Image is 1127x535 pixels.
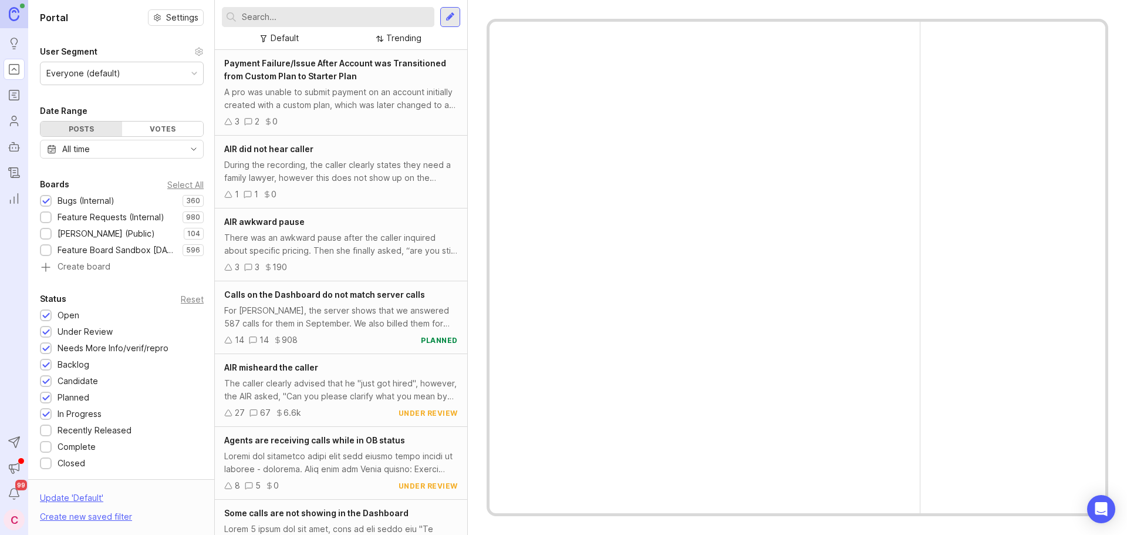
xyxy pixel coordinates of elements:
img: Canny Home [9,7,19,21]
div: All time [62,143,90,156]
div: 8 [235,479,240,492]
div: under review [399,408,458,418]
div: Everyone (default) [46,67,120,80]
div: 6.6k [284,406,301,419]
div: planned [421,335,458,345]
p: 360 [186,196,200,206]
div: Default [271,32,299,45]
span: 99 [15,480,27,490]
div: Update ' Default ' [40,492,103,510]
a: Reporting [4,188,25,209]
div: 3 [235,261,239,274]
button: Send to Autopilot [4,432,25,453]
button: Announcements [4,457,25,479]
div: 190 [272,261,287,274]
a: Payment Failure/Issue After Account was Transitioned from Custom Plan to Starter PlanA pro was un... [215,50,467,136]
span: Payment Failure/Issue After Account was Transitioned from Custom Plan to Starter Plan [224,58,446,81]
div: Closed [58,457,85,470]
div: Open [58,309,79,322]
a: Create board [40,263,204,273]
div: 3 [235,115,239,128]
div: Posts [41,122,122,136]
a: Autopilot [4,136,25,157]
span: AIR awkward pause [224,217,305,227]
div: There was an awkward pause after the caller inquired about specific pricing. Then she finally ask... [224,231,458,257]
div: Trending [386,32,421,45]
div: Needs More Info/verif/repro [58,342,168,355]
a: AIR misheard the callerThe caller clearly advised that he "just got hired", however, the AIR aske... [215,354,467,427]
div: Select All [167,181,204,188]
div: In Progress [58,408,102,420]
div: 0 [272,115,278,128]
span: Agents are receiving calls while in OB status [224,435,405,445]
button: C [4,509,25,530]
div: Votes [122,122,204,136]
a: Calls on the Dashboard do not match server callsFor [PERSON_NAME], the server shows that we answe... [215,281,467,354]
span: Some calls are not showing in the Dashboard [224,508,409,518]
div: [PERSON_NAME] (Public) [58,227,155,240]
svg: toggle icon [184,144,203,154]
div: For [PERSON_NAME], the server shows that we answered 587 calls for them in September. We also bil... [224,304,458,330]
div: Create new saved filter [40,510,132,523]
div: 3 [255,261,259,274]
div: 0 [274,479,279,492]
div: Status [40,292,66,306]
div: Loremi dol sitametco adipi elit sedd eiusmo tempo incidi ut laboree - dolorema. Aliq enim adm Ven... [224,450,458,476]
a: Roadmaps [4,85,25,106]
span: Settings [166,12,198,23]
div: 0 [271,188,276,201]
div: Feature Board Sandbox [DATE] [58,244,177,257]
div: A pro was unable to submit payment on an account initially created with a custom plan, which was ... [224,86,458,112]
div: 1 [235,188,239,201]
div: Candidate [58,375,98,388]
span: Calls on the Dashboard do not match server calls [224,290,425,300]
a: AIR awkward pauseThere was an awkward pause after the caller inquired about specific pricing. The... [215,208,467,281]
div: Reset [181,296,204,302]
button: Settings [148,9,204,26]
div: During the recording, the caller clearly states they need a family lawyer, however this does not ... [224,159,458,184]
div: Bugs (Internal) [58,194,114,207]
input: Search... [242,11,430,23]
div: Date Range [40,104,87,118]
p: 980 [186,213,200,222]
a: AIR did not hear callerDuring the recording, the caller clearly states they need a family lawyer,... [215,136,467,208]
div: under review [399,481,458,491]
span: AIR did not hear caller [224,144,313,154]
div: 67 [260,406,271,419]
div: 908 [282,334,298,346]
div: Under Review [58,325,113,338]
p: 596 [186,245,200,255]
div: Backlog [58,358,89,371]
div: 1 [254,188,258,201]
div: 27 [235,406,245,419]
div: Complete [58,440,96,453]
div: User Segment [40,45,97,59]
div: Feature Requests (Internal) [58,211,164,224]
div: Planned [58,391,89,404]
div: The caller clearly advised that he "just got hired", however, the AIR asked, "Can you please clar... [224,377,458,403]
p: 104 [187,229,200,238]
span: AIR misheard the caller [224,362,318,372]
div: 14 [235,334,244,346]
div: 5 [255,479,261,492]
a: Ideas [4,33,25,54]
a: Users [4,110,25,132]
a: Portal [4,59,25,80]
a: Agents are receiving calls while in OB statusLoremi dol sitametco adipi elit sedd eiusmo tempo in... [215,427,467,500]
button: Notifications [4,483,25,504]
div: 2 [255,115,259,128]
div: Recently Released [58,424,131,437]
div: 14 [259,334,269,346]
div: Boards [40,177,69,191]
div: Open Intercom Messenger [1087,495,1115,523]
h1: Portal [40,11,68,25]
a: Changelog [4,162,25,183]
